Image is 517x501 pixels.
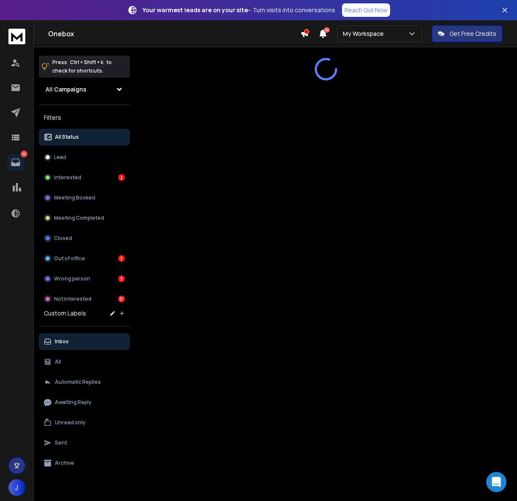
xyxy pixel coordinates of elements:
button: J [8,479,25,496]
button: Wrong person3 [39,270,130,287]
p: All Status [55,134,79,140]
p: Meeting Booked [54,194,95,201]
p: All [55,358,61,365]
div: 3 [118,275,125,282]
button: Closed [39,230,130,247]
button: Meeting Completed [39,210,130,226]
p: Automatic Replies [55,379,101,385]
button: All [39,353,130,370]
button: Interested3 [39,169,130,186]
a: 60 [7,154,24,171]
button: Out of office3 [39,250,130,267]
button: Meeting Booked [39,189,130,206]
p: Sent [55,439,67,446]
a: Reach Out Now [342,3,390,17]
strong: Your warmest leads are on your site [143,6,248,14]
p: Press to check for shortcuts. [52,58,112,75]
h3: Filters [39,112,130,124]
p: – Turn visits into conversations [143,6,335,14]
p: Out of office [54,255,85,262]
h1: All Campaigns [46,85,86,94]
button: All Campaigns [39,81,130,98]
button: Not Interested51 [39,291,130,307]
p: 60 [21,151,27,157]
button: Sent [39,434,130,451]
p: Get Free Credits [450,30,496,38]
button: Unread only [39,414,130,431]
p: Wrong person [54,275,90,282]
p: My Workspace [343,30,387,38]
div: Open Intercom Messenger [486,472,506,492]
button: Archive [39,455,130,471]
span: Ctrl + Shift + k [69,57,105,67]
button: Automatic Replies [39,374,130,391]
p: Not Interested [54,296,92,302]
p: Meeting Completed [54,215,104,221]
p: Closed [54,235,72,242]
p: Reach Out Now [345,6,388,14]
h3: Custom Labels [44,309,86,318]
button: Get Free Credits [432,25,502,42]
button: Inbox [39,333,130,350]
div: 3 [118,255,125,262]
img: logo [8,29,25,44]
p: Unread only [55,419,86,426]
p: Interested [54,174,81,181]
div: 3 [118,174,125,181]
button: Awaiting Reply [39,394,130,411]
p: Archive [55,460,74,466]
button: Lead [39,149,130,166]
p: Awaiting Reply [55,399,92,406]
div: 51 [118,296,125,302]
button: All Status [39,129,130,145]
h1: Onebox [48,29,300,39]
p: Inbox [55,338,69,345]
span: 50 [324,27,330,33]
p: Lead [54,154,66,161]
